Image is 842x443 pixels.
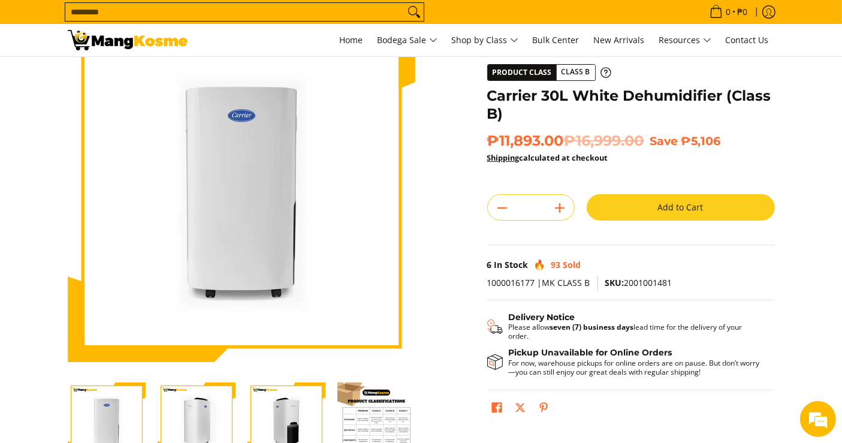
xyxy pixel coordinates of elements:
a: New Arrivals [588,24,651,56]
strong: seven (7) business days [550,322,634,332]
strong: calculated at checkout [487,152,608,163]
nav: Main Menu [200,24,775,56]
a: Product Class Class B [487,64,611,81]
a: Share on Facebook [488,399,505,420]
span: ₱11,893.00 [487,132,644,150]
a: Pin on Pinterest [535,399,552,420]
p: Please allow lead time for the delivery of your order. [509,323,763,340]
span: Class B [557,65,595,80]
a: Shop by Class [446,24,524,56]
strong: Delivery Notice [509,312,575,323]
del: ₱16,999.00 [564,132,644,150]
button: Subtract [488,198,517,218]
button: Search [405,3,424,21]
a: Home [334,24,369,56]
button: Add [545,198,574,218]
span: Bulk Center [533,34,580,46]
span: Save [650,134,678,148]
div: Chat with us now [62,67,201,83]
a: Bodega Sale [372,24,443,56]
span: Shop by Class [452,33,518,48]
span: Bodega Sale [378,33,437,48]
h1: Carrier 30L White Dehumidifier (Class B) [487,87,775,123]
span: 6 [487,259,492,270]
span: ₱0 [736,8,750,16]
span: Resources [659,33,711,48]
p: For now, warehouse pickups for online orders are on pause. But don’t worry—you can still enjoy ou... [509,358,763,376]
img: Carrier 30-Liter Dehumidifier - White (Class B) l Mang Kosme [68,30,188,50]
div: Minimize live chat window [197,6,225,35]
span: In Stock [494,259,529,270]
a: Shipping [487,152,520,163]
span: We're online! [70,140,165,261]
span: 93 [551,259,561,270]
a: Post on X [512,399,529,420]
button: Shipping & Delivery [487,312,763,341]
span: 0 [725,8,733,16]
img: carrier-30-liter-dehumidier-premium-full-view-mang-kosme [68,14,415,362]
span: Home [340,34,363,46]
span: 2001001481 [605,277,672,288]
textarea: Type your message and hit 'Enter' [6,306,228,348]
span: Product Class [488,65,557,80]
strong: Pickup Unavailable for Online Orders [509,347,672,358]
span: SKU: [605,277,624,288]
a: Contact Us [720,24,775,56]
span: 1000016177 |MK CLASS B [487,277,590,288]
a: Resources [653,24,717,56]
button: Add to Cart [587,194,775,221]
span: Contact Us [726,34,769,46]
span: ₱5,106 [681,134,721,148]
a: Bulk Center [527,24,586,56]
span: New Arrivals [594,34,645,46]
span: Sold [563,259,581,270]
span: • [706,5,752,19]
